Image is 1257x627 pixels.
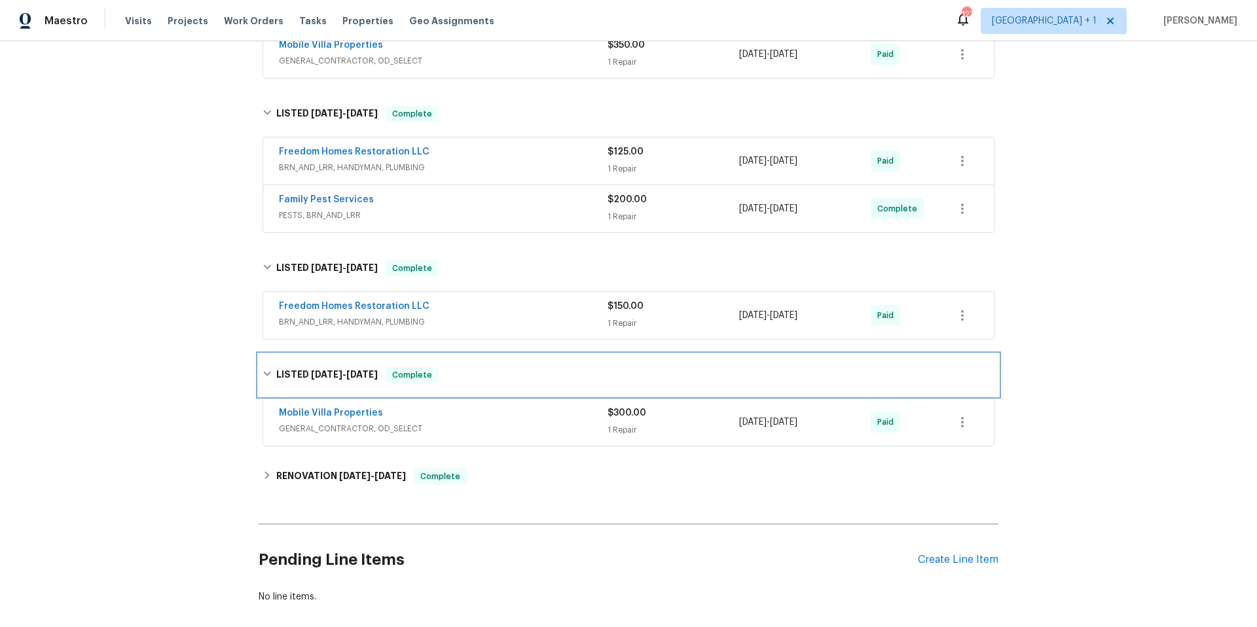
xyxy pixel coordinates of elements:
span: [DATE] [739,204,767,213]
div: LISTED [DATE]-[DATE]Complete [259,354,998,396]
h6: LISTED [276,367,378,383]
span: Work Orders [224,14,283,27]
a: Mobile Villa Properties [279,408,383,418]
h6: RENOVATION [276,469,406,484]
div: 127 [962,8,971,21]
span: - [739,154,797,168]
h6: LISTED [276,260,378,276]
div: 1 Repair [608,162,739,175]
span: $150.00 [608,302,644,311]
span: Geo Assignments [409,14,494,27]
span: [DATE] [346,263,378,272]
span: - [339,471,406,480]
span: Paid [877,154,899,168]
span: Complete [387,368,437,382]
span: - [739,202,797,215]
span: [GEOGRAPHIC_DATA] + 1 [992,14,1097,27]
span: Tasks [299,16,327,26]
span: [DATE] [374,471,406,480]
span: [DATE] [770,418,797,427]
span: $300.00 [608,408,646,418]
span: GENERAL_CONTRACTOR, OD_SELECT [279,422,608,435]
span: $125.00 [608,147,644,156]
span: Properties [342,14,393,27]
span: GENERAL_CONTRACTOR, OD_SELECT [279,54,608,67]
div: 1 Repair [608,210,739,223]
span: [DATE] [311,263,342,272]
span: - [739,416,797,429]
span: - [311,370,378,379]
div: 1 Repair [608,56,739,69]
a: Freedom Homes Restoration LLC [279,302,429,311]
div: 1 Repair [608,317,739,330]
h2: Pending Line Items [259,529,918,590]
span: PESTS, BRN_AND_LRR [279,209,608,222]
span: - [311,263,378,272]
span: [DATE] [739,311,767,320]
span: [DATE] [770,156,797,166]
span: Complete [387,107,437,120]
div: LISTED [DATE]-[DATE]Complete [259,247,998,289]
div: No line items. [259,590,998,603]
span: Projects [168,14,208,27]
span: - [739,48,797,61]
span: - [739,309,797,322]
span: BRN_AND_LRR, HANDYMAN, PLUMBING [279,315,608,329]
span: Paid [877,416,899,429]
span: $350.00 [608,41,645,50]
span: [DATE] [739,156,767,166]
span: [DATE] [770,311,797,320]
span: [DATE] [346,109,378,118]
span: Complete [877,202,922,215]
span: Visits [125,14,152,27]
span: - [311,109,378,118]
div: RENOVATION [DATE]-[DATE]Complete [259,461,998,492]
span: [DATE] [346,370,378,379]
span: [DATE] [739,418,767,427]
a: Freedom Homes Restoration LLC [279,147,429,156]
span: $200.00 [608,195,647,204]
span: [DATE] [339,471,371,480]
span: Complete [415,470,465,483]
a: Mobile Villa Properties [279,41,383,50]
span: [DATE] [311,109,342,118]
a: Family Pest Services [279,195,374,204]
span: Complete [387,262,437,275]
span: [DATE] [770,204,797,213]
span: [DATE] [739,50,767,59]
div: 1 Repair [608,423,739,437]
span: Maestro [45,14,88,27]
span: [PERSON_NAME] [1158,14,1237,27]
span: [DATE] [770,50,797,59]
div: LISTED [DATE]-[DATE]Complete [259,93,998,135]
span: [DATE] [311,370,342,379]
div: Create Line Item [918,554,998,566]
span: Paid [877,48,899,61]
span: BRN_AND_LRR, HANDYMAN, PLUMBING [279,161,608,174]
h6: LISTED [276,106,378,122]
span: Paid [877,309,899,322]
